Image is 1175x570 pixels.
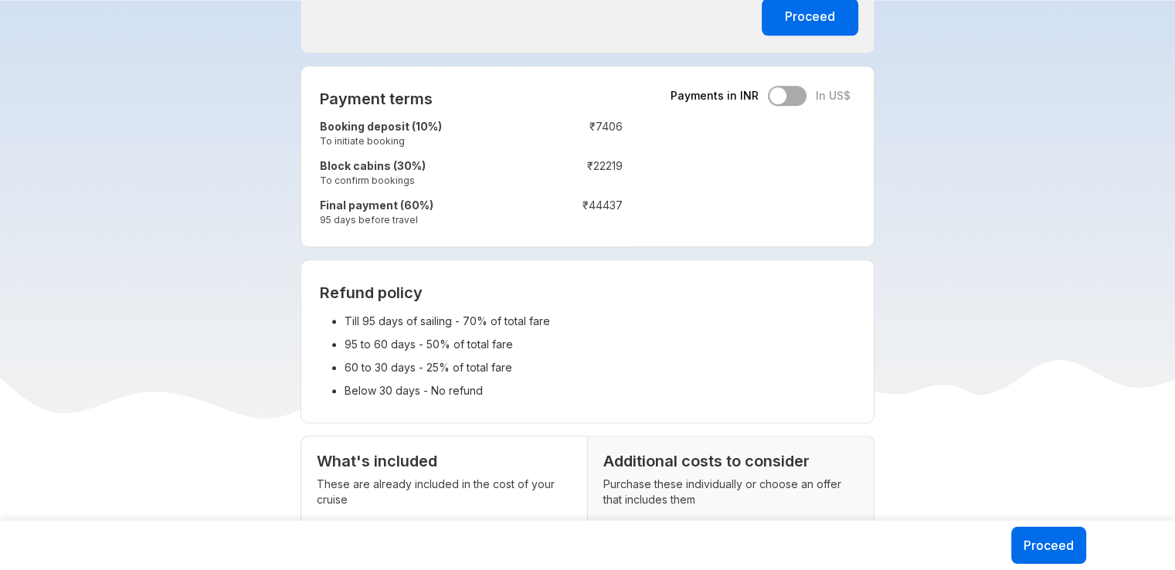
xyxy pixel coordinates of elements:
li: 95 to 60 days - 50% of total fare [345,333,855,356]
td: ₹ 7406 [531,116,623,155]
td: : [523,195,531,234]
span: In US$ [816,88,851,103]
small: 95 days before travel [320,213,523,226]
small: To confirm bookings [320,174,523,187]
strong: Final payment (60%) [320,198,433,212]
small: To initiate booking [320,134,523,148]
span: Payments in INR [671,88,759,103]
button: Proceed [1011,527,1086,564]
li: Below 30 days - No refund [345,379,855,402]
td: : [523,116,531,155]
td: : [523,155,531,195]
h5: Outdoor activities [348,520,571,535]
h5: Shopping [634,520,858,535]
td: ₹ 22219 [531,155,623,195]
li: Till 95 days of sailing - 70% of total fare [345,310,855,333]
h2: Refund policy [320,283,855,302]
h2: Payment terms [320,90,623,108]
p: Purchase these individually or choose an offer that includes them [603,477,858,507]
h3: Additional costs to consider [603,452,858,470]
td: ₹ 44437 [531,195,623,234]
p: These are already included in the cost of your cruise [317,477,571,507]
strong: Booking deposit (10%) [320,120,442,133]
li: 60 to 30 days - 25% of total fare [345,356,855,379]
strong: Block cabins (30%) [320,159,426,172]
h3: What's included [317,452,571,470]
